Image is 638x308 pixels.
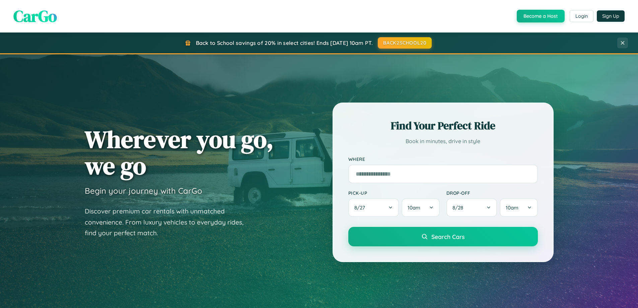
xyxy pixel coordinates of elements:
span: 10am [408,204,420,211]
button: 8/28 [446,198,497,217]
button: Search Cars [348,227,538,246]
button: Login [570,10,593,22]
h2: Find Your Perfect Ride [348,118,538,133]
p: Book in minutes, drive in style [348,136,538,146]
h3: Begin your journey with CarGo [85,186,202,196]
button: Sign Up [597,10,625,22]
span: 8 / 27 [354,204,368,211]
span: 10am [506,204,518,211]
span: 8 / 28 [452,204,467,211]
label: Where [348,156,538,162]
button: BACK2SCHOOL20 [378,37,432,49]
span: Search Cars [431,233,465,240]
h1: Wherever you go, we go [85,126,274,179]
button: 10am [402,198,439,217]
p: Discover premium car rentals with unmatched convenience. From luxury vehicles to everyday rides, ... [85,206,252,239]
button: Become a Host [517,10,565,22]
span: Back to School savings of 20% in select cities! Ends [DATE] 10am PT. [196,40,373,46]
button: 10am [500,198,538,217]
span: CarGo [13,5,57,27]
label: Drop-off [446,190,538,196]
button: 8/27 [348,198,399,217]
label: Pick-up [348,190,440,196]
